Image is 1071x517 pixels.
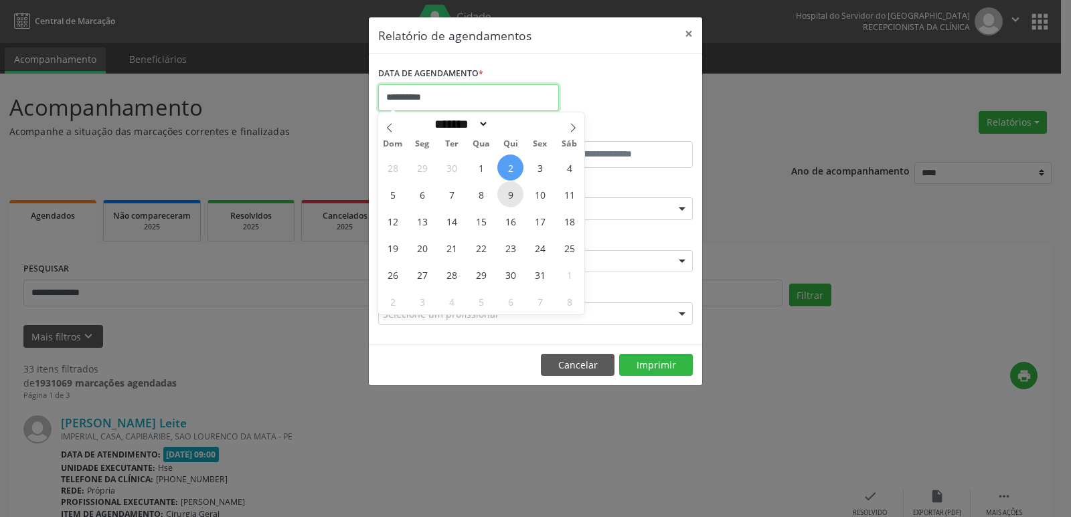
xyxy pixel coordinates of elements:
span: Outubro 26, 2025 [380,262,406,288]
span: Qui [496,140,525,148]
span: Novembro 2, 2025 [380,288,406,314]
span: Outubro 2, 2025 [497,154,523,181]
span: Novembro 4, 2025 [438,288,465,314]
span: Novembro 1, 2025 [556,262,582,288]
span: Outubro 21, 2025 [438,235,465,261]
span: Outubro 6, 2025 [409,181,435,207]
span: Outubro 1, 2025 [468,154,494,181]
button: Imprimir [619,354,693,377]
label: ATÉ [539,120,693,141]
span: Sex [525,140,555,148]
label: DATA DE AGENDAMENTO [378,64,483,84]
span: Novembro 5, 2025 [468,288,494,314]
span: Outubro 27, 2025 [409,262,435,288]
span: Outubro 17, 2025 [527,208,553,234]
span: Outubro 23, 2025 [497,235,523,261]
span: Outubro 12, 2025 [380,208,406,234]
span: Qua [467,140,496,148]
span: Outubro 16, 2025 [497,208,523,234]
span: Outubro 30, 2025 [497,262,523,288]
span: Outubro 28, 2025 [438,262,465,288]
span: Setembro 30, 2025 [438,154,465,181]
span: Novembro 7, 2025 [527,288,553,314]
span: Outubro 25, 2025 [556,235,582,261]
span: Outubro 31, 2025 [527,262,553,288]
span: Outubro 19, 2025 [380,235,406,261]
span: Outubro 5, 2025 [380,181,406,207]
span: Setembro 29, 2025 [409,154,435,181]
span: Sáb [555,140,584,148]
button: Cancelar [541,354,614,377]
button: Close [675,17,702,50]
span: Novembro 6, 2025 [497,288,523,314]
span: Outubro 15, 2025 [468,208,494,234]
span: Outubro 9, 2025 [497,181,523,207]
span: Outubro 3, 2025 [527,154,553,181]
span: Outubro 24, 2025 [527,235,553,261]
span: Outubro 13, 2025 [409,208,435,234]
span: Selecione um profissional [383,307,498,321]
span: Outubro 14, 2025 [438,208,465,234]
span: Outubro 18, 2025 [556,208,582,234]
span: Seg [408,140,437,148]
span: Outubro 4, 2025 [556,154,582,181]
span: Dom [378,140,408,148]
span: Ter [437,140,467,148]
span: Outubro 20, 2025 [409,235,435,261]
span: Novembro 3, 2025 [409,288,435,314]
span: Outubro 10, 2025 [527,181,553,207]
span: Outubro 11, 2025 [556,181,582,207]
span: Novembro 8, 2025 [556,288,582,314]
span: Outubro 7, 2025 [438,181,465,207]
span: Outubro 29, 2025 [468,262,494,288]
input: Year [489,117,533,131]
span: Setembro 28, 2025 [380,154,406,181]
span: Outubro 22, 2025 [468,235,494,261]
span: Outubro 8, 2025 [468,181,494,207]
h5: Relatório de agendamentos [378,27,531,44]
select: Month [430,117,489,131]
